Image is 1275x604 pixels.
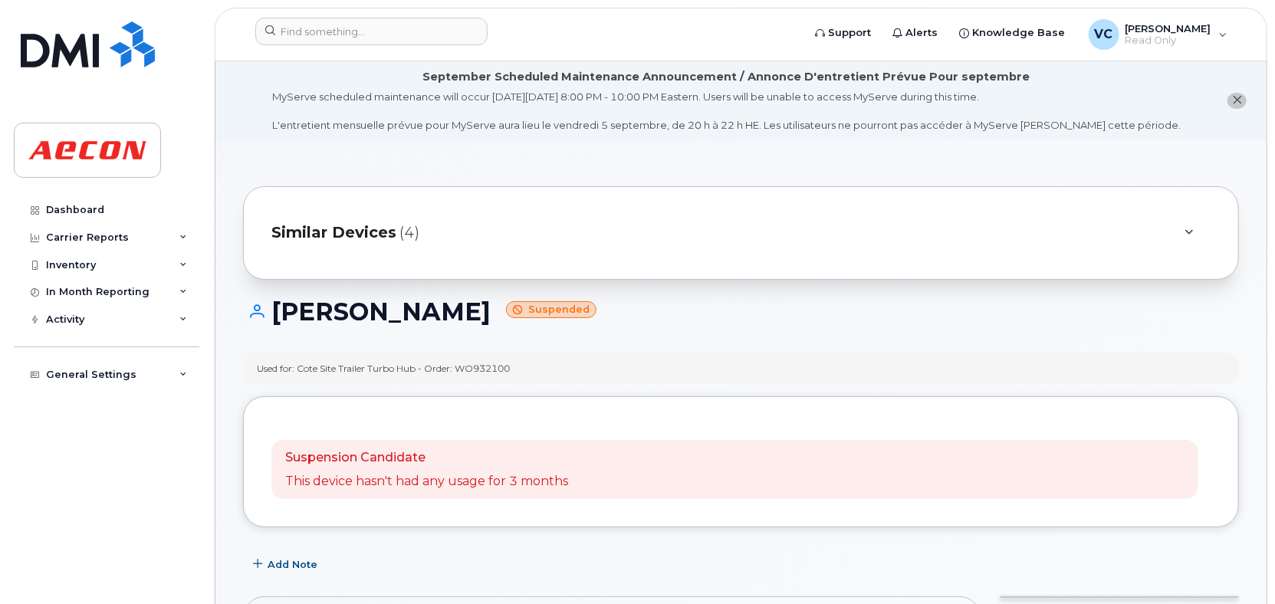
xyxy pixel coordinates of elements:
[1227,93,1247,109] button: close notification
[272,90,1181,133] div: MyServe scheduled maintenance will occur [DATE][DATE] 8:00 PM - 10:00 PM Eastern. Users will be u...
[285,449,568,467] p: Suspension Candidate
[285,473,568,491] p: This device hasn't had any usage for 3 months
[423,69,1030,85] div: September Scheduled Maintenance Announcement / Annonce D'entretient Prévue Pour septembre
[243,550,330,578] button: Add Note
[257,362,510,375] div: Used for: Cote Site Trailer Turbo Hub - Order: WO932100
[243,298,1239,325] h1: [PERSON_NAME]
[268,557,317,572] span: Add Note
[271,222,396,244] span: Similar Devices
[506,301,596,319] small: Suspended
[399,222,419,244] span: (4)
